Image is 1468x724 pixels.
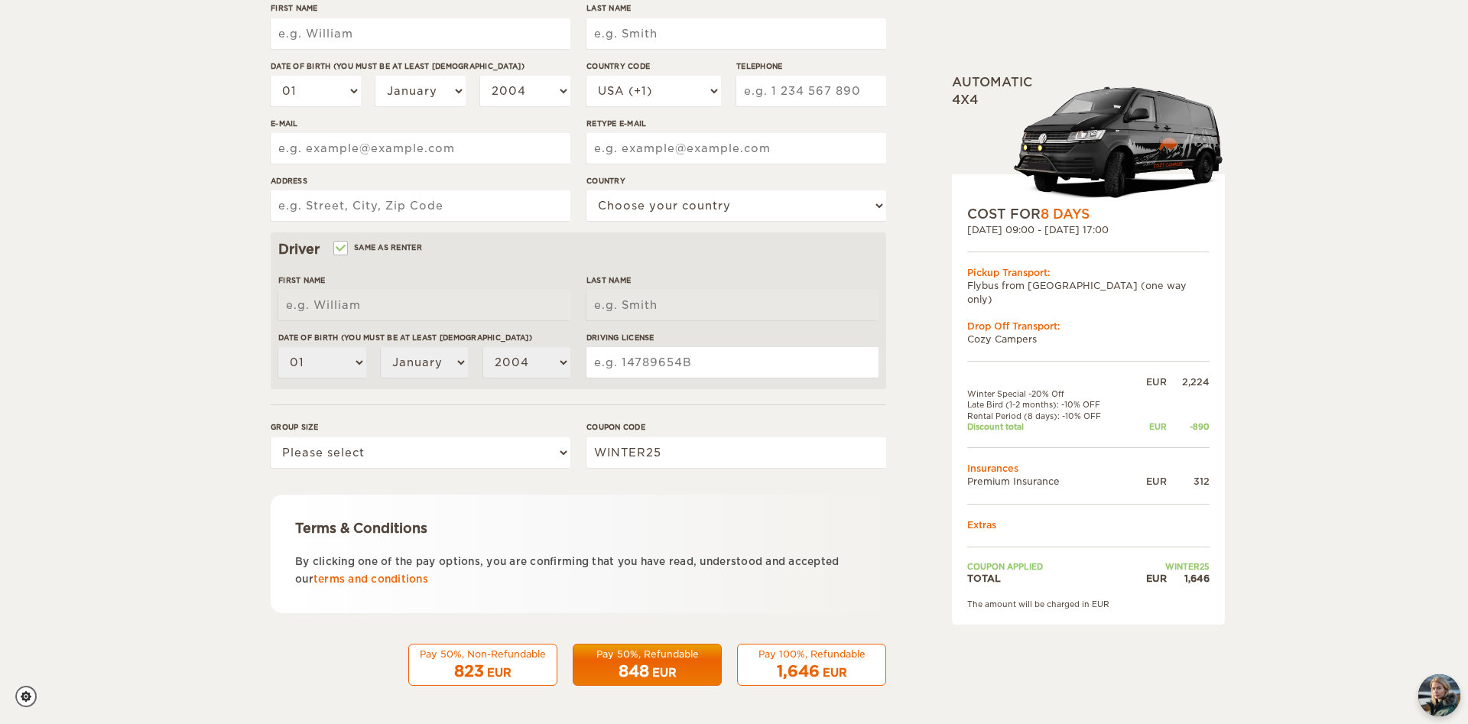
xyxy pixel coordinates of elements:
td: Insurances [967,462,1210,475]
td: Coupon applied [967,561,1132,572]
p: By clicking one of the pay options, you are confirming that you have read, understood and accepte... [295,553,862,589]
td: Winter Special -20% Off [967,388,1132,399]
label: Date of birth (You must be at least [DEMOGRAPHIC_DATA]) [271,60,570,72]
div: EUR [1132,475,1167,488]
div: Driver [278,240,879,258]
td: Extras [967,518,1210,531]
label: Country Code [586,60,721,72]
label: Telephone [736,60,886,72]
label: E-mail [271,118,570,129]
button: Pay 50%, Refundable 848 EUR [573,644,722,687]
td: TOTAL [967,572,1132,585]
a: Cookie settings [15,686,47,707]
input: e.g. example@example.com [271,133,570,164]
div: 1,646 [1167,572,1210,585]
button: Pay 100%, Refundable 1,646 EUR [737,644,886,687]
input: e.g. Smith [586,290,879,320]
input: e.g. 1 234 567 890 [736,76,886,106]
div: The amount will be charged in EUR [967,599,1210,609]
div: EUR [1132,375,1167,388]
span: 8 Days [1041,206,1090,222]
div: EUR [1132,421,1167,432]
div: 312 [1167,475,1210,488]
div: Pay 100%, Refundable [747,648,876,661]
td: Cozy Campers [967,333,1210,346]
input: e.g. Street, City, Zip Code [271,190,570,221]
td: WINTER25 [1132,561,1210,572]
div: [DATE] 09:00 - [DATE] 17:00 [967,223,1210,236]
input: e.g. example@example.com [586,133,886,164]
td: Premium Insurance [967,475,1132,488]
input: Same as renter [335,245,345,255]
label: Country [586,175,886,187]
div: EUR [487,665,512,680]
input: e.g. 14789654B [586,347,879,378]
div: Terms & Conditions [295,519,862,537]
div: -890 [1167,421,1210,432]
td: Discount total [967,421,1132,432]
a: terms and conditions [313,573,428,585]
span: 823 [454,662,484,680]
img: stor-langur-4.png [1013,79,1225,205]
div: Drop Off Transport: [967,320,1210,333]
div: 2,224 [1167,375,1210,388]
img: Freyja at Cozy Campers [1418,674,1460,716]
td: Late Bird (1-2 months): -10% OFF [967,399,1132,410]
label: Last Name [586,2,886,14]
div: COST FOR [967,205,1210,223]
span: 1,646 [777,662,820,680]
div: Pay 50%, Refundable [583,648,712,661]
input: e.g. Smith [586,18,886,49]
input: e.g. William [278,290,570,320]
td: Rental Period (8 days): -10% OFF [967,411,1132,421]
label: Coupon code [586,421,886,433]
div: Pay 50%, Non-Refundable [418,648,547,661]
label: First Name [271,2,570,14]
label: Address [271,175,570,187]
label: Last Name [586,274,879,286]
button: Pay 50%, Non-Refundable 823 EUR [408,644,557,687]
div: EUR [652,665,677,680]
span: 848 [619,662,649,680]
label: Retype E-mail [586,118,886,129]
label: Group size [271,421,570,433]
label: First Name [278,274,570,286]
div: Pickup Transport: [967,266,1210,279]
div: EUR [823,665,847,680]
label: Same as renter [335,240,422,255]
td: Flybus from [GEOGRAPHIC_DATA] (one way only) [967,279,1210,305]
label: Date of birth (You must be at least [DEMOGRAPHIC_DATA]) [278,332,570,343]
input: e.g. William [271,18,570,49]
div: Automatic 4x4 [952,74,1225,205]
button: chat-button [1418,674,1460,716]
div: EUR [1132,572,1167,585]
label: Driving License [586,332,879,343]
